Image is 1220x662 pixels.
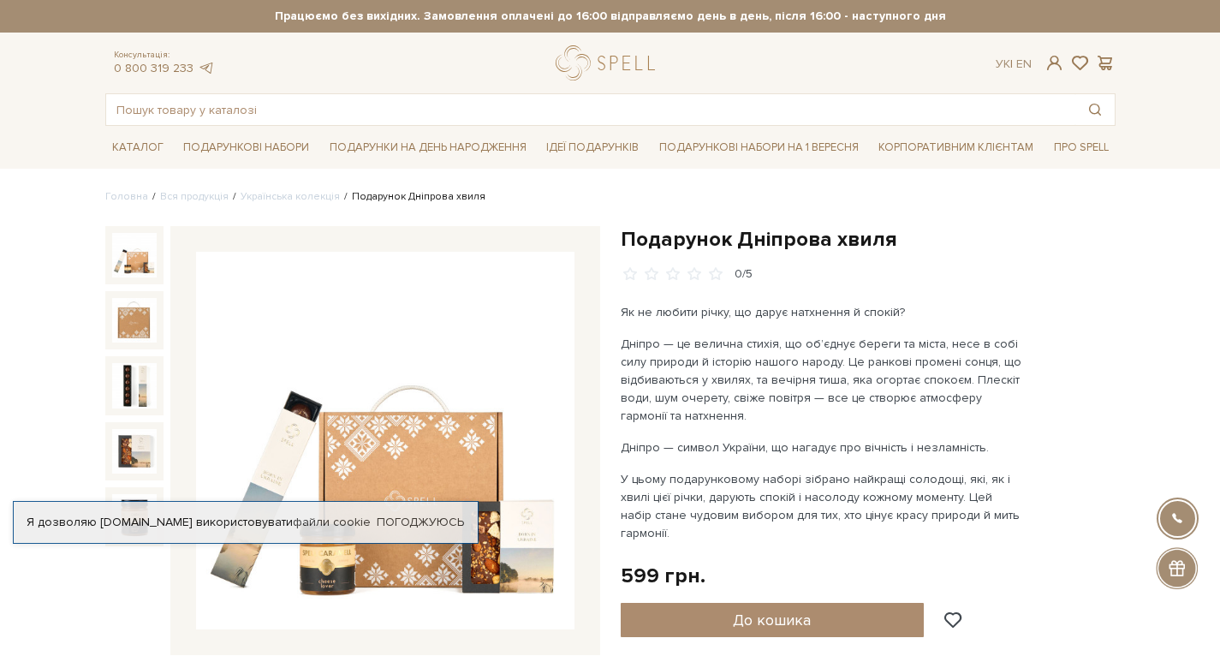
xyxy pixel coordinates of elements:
a: Українська колекція [241,190,340,203]
span: Подарункові набори [176,134,316,161]
p: Як не любити річку, що дарує натхнення й спокій? [621,303,1022,321]
a: Головна [105,190,148,203]
a: Корпоративним клієнтам [872,133,1040,162]
p: Дніпро — це велична стихія, що об’єднує береги та міста, несе в собі силу природи й історію нашог... [621,335,1022,425]
img: Подарунок Дніпрова хвиля [196,252,574,630]
a: Погоджуюсь [377,515,464,530]
a: Вся продукція [160,190,229,203]
div: Ук [996,57,1032,72]
span: Про Spell [1047,134,1116,161]
span: | [1010,57,1013,71]
p: Дніпро — символ України, що нагадує про вічність і незламність. [621,438,1022,456]
span: Консультація: [114,50,215,61]
img: Подарунок Дніпрова хвиля [112,363,157,408]
div: Я дозволяю [DOMAIN_NAME] використовувати [14,515,478,530]
a: 0 800 319 233 [114,61,193,75]
img: Подарунок Дніпрова хвиля [112,298,157,343]
input: Пошук товару у каталозі [106,94,1075,125]
h1: Подарунок Дніпрова хвиля [621,226,1116,253]
a: telegram [198,61,215,75]
img: Подарунок Дніпрова хвиля [112,233,157,277]
img: Подарунок Дніпрова хвиля [112,494,157,539]
div: 0/5 [735,266,753,283]
span: Подарунки на День народження [323,134,533,161]
strong: Працюємо без вихідних. Замовлення оплачені до 16:00 відправляємо день в день, після 16:00 - насту... [105,9,1116,24]
a: Подарункові набори на 1 Вересня [652,133,866,162]
span: Каталог [105,134,170,161]
img: Подарунок Дніпрова хвиля [112,429,157,474]
span: До кошика [733,611,811,629]
a: En [1016,57,1032,71]
button: До кошика [621,603,925,637]
button: Пошук товару у каталозі [1075,94,1115,125]
a: файли cookie [293,515,371,529]
p: У цьому подарунковому наборі зібрано найкращі солодощі, які, як і хвилі цієї річки, дарують спокі... [621,470,1022,542]
a: logo [556,45,663,81]
span: Ідеї подарунків [539,134,646,161]
li: Подарунок Дніпрова хвиля [340,189,485,205]
div: 599 грн. [621,563,705,589]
